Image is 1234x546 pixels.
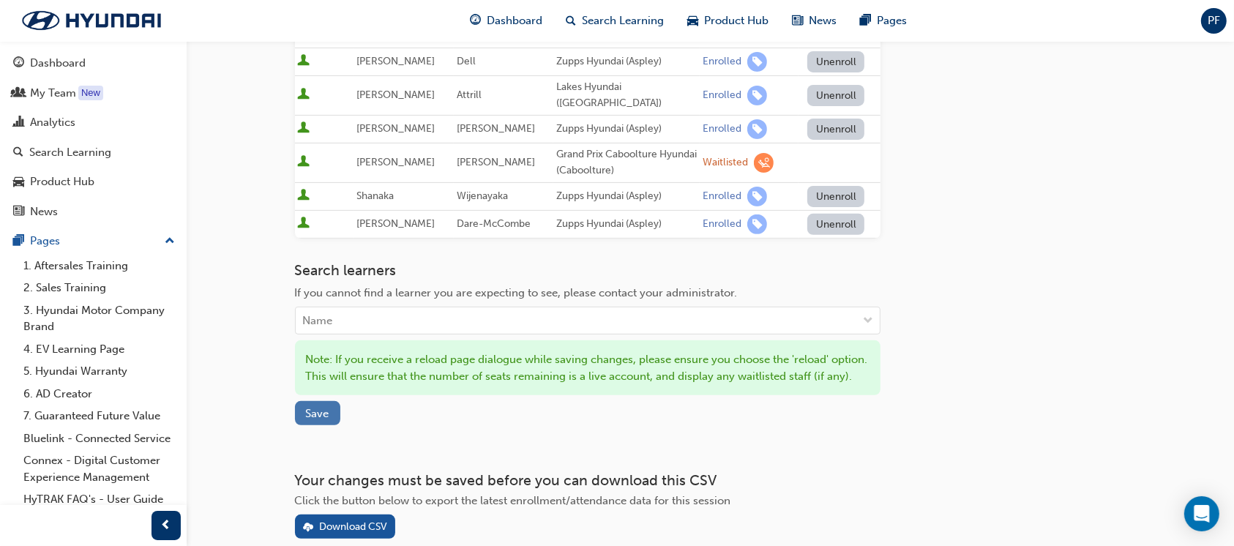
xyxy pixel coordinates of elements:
span: prev-icon [161,517,172,535]
span: Click the button below to export the latest enrollment/attendance data for this session [295,494,731,507]
a: 6. AD Creator [18,383,181,405]
a: Analytics [6,109,181,136]
span: If you cannot find a learner you are expecting to see, please contact your administrator. [295,286,738,299]
span: Product Hub [704,12,769,29]
span: news-icon [13,206,24,219]
span: Shanaka [356,190,394,202]
div: Product Hub [30,173,94,190]
button: Pages [6,228,181,255]
span: Wijenayaka [457,190,508,202]
a: Bluelink - Connected Service [18,427,181,450]
span: PF [1208,12,1220,29]
button: Unenroll [807,85,864,106]
span: Pages [877,12,907,29]
div: Tooltip anchor [78,86,103,100]
span: guage-icon [470,12,481,30]
span: [PERSON_NAME] [356,156,435,168]
button: DashboardMy TeamAnalyticsSearch LearningProduct HubNews [6,47,181,228]
span: User is active [298,88,310,102]
span: learningRecordVerb_ENROLL-icon [747,52,767,72]
a: Search Learning [6,139,181,166]
div: Zupps Hyundai (Aspley) [556,121,697,138]
div: Zupps Hyundai (Aspley) [556,53,697,70]
a: 7. Guaranteed Future Value [18,405,181,427]
div: Grand Prix Caboolture Hyundai (Caboolture) [556,146,697,179]
span: up-icon [165,232,175,251]
h3: Your changes must be saved before you can download this CSV [295,472,880,489]
div: Lakes Hyundai ([GEOGRAPHIC_DATA]) [556,79,697,112]
span: learningRecordVerb_ENROLL-icon [747,187,767,206]
span: chart-icon [13,116,24,130]
a: news-iconNews [780,6,848,36]
span: search-icon [566,12,576,30]
button: Unenroll [807,119,864,140]
span: Search Learning [582,12,664,29]
span: news-icon [792,12,803,30]
a: search-iconSearch Learning [554,6,676,36]
span: [PERSON_NAME] [356,122,435,135]
a: Product Hub [6,168,181,195]
div: Name [303,313,333,329]
img: Trak [7,5,176,36]
span: User is active [298,189,310,203]
span: [PERSON_NAME] [457,156,535,168]
div: Enrolled [703,217,741,231]
a: 2. Sales Training [18,277,181,299]
span: learningRecordVerb_ENROLL-icon [747,214,767,234]
span: car-icon [13,176,24,189]
a: 5. Hyundai Warranty [18,360,181,383]
div: Zupps Hyundai (Aspley) [556,188,697,205]
div: Enrolled [703,122,741,136]
span: Dare-McCombe [457,217,531,230]
div: Search Learning [29,144,111,161]
span: Dashboard [487,12,542,29]
a: My Team [6,80,181,107]
span: guage-icon [13,57,24,70]
div: Note: If you receive a reload page dialogue while saving changes, please ensure you choose the 'r... [295,340,880,395]
span: download-icon [303,522,313,534]
div: Enrolled [703,89,741,102]
div: Enrolled [703,55,741,69]
div: Waitlisted [703,156,748,170]
span: User is active [298,121,310,136]
span: User is active [298,54,310,69]
span: pages-icon [13,235,24,248]
span: [PERSON_NAME] [356,217,435,230]
a: Connex - Digital Customer Experience Management [18,449,181,488]
button: Unenroll [807,51,864,72]
button: Download CSV [295,515,396,539]
span: down-icon [864,312,874,331]
a: Dashboard [6,50,181,77]
span: Attrill [457,89,482,101]
span: [PERSON_NAME] [356,55,435,67]
span: people-icon [13,87,24,100]
a: pages-iconPages [848,6,919,36]
span: Save [306,407,329,420]
div: Pages [30,233,60,250]
span: learningRecordVerb_ENROLL-icon [747,86,767,105]
a: News [6,198,181,225]
a: 3. Hyundai Motor Company Brand [18,299,181,338]
button: Unenroll [807,214,864,235]
a: 4. EV Learning Page [18,338,181,361]
div: My Team [30,85,76,102]
div: Zupps Hyundai (Aspley) [556,216,697,233]
a: 1. Aftersales Training [18,255,181,277]
span: Dell [457,55,476,67]
span: User is active [298,217,310,231]
span: car-icon [687,12,698,30]
span: pages-icon [860,12,871,30]
span: News [809,12,837,29]
div: Open Intercom Messenger [1184,496,1219,531]
span: learningRecordVerb_WAITLIST-icon [754,153,774,173]
a: car-iconProduct Hub [676,6,780,36]
h3: Search learners [295,262,880,279]
span: User is active [298,155,310,170]
button: Save [295,401,340,425]
div: Analytics [30,114,75,131]
div: News [30,203,58,220]
span: learningRecordVerb_ENROLL-icon [747,119,767,139]
button: PF [1201,8,1227,34]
